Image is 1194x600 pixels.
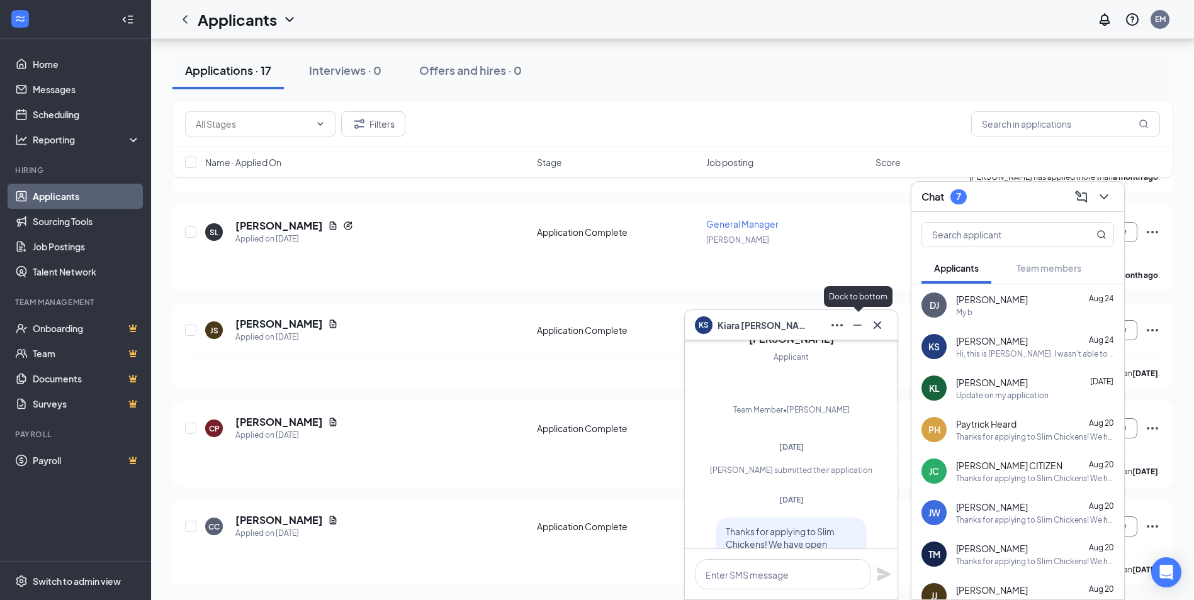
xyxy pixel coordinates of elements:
[33,133,141,146] div: Reporting
[706,156,753,169] span: Job posting
[1145,225,1160,240] svg: Ellipses
[1132,467,1158,476] b: [DATE]
[33,448,140,473] a: PayrollCrown
[1089,543,1113,552] span: Aug 20
[177,12,193,27] svg: ChevronLeft
[718,318,806,332] span: Kiara [PERSON_NAME]
[1139,119,1149,129] svg: MagnifyingGlass
[343,221,353,231] svg: Reapply
[328,515,338,525] svg: Document
[235,219,323,233] h5: [PERSON_NAME]
[1155,14,1166,25] div: EM
[956,501,1028,513] span: [PERSON_NAME]
[210,227,218,238] div: SL
[1089,335,1113,345] span: Aug 24
[196,117,310,131] input: All Stages
[956,473,1114,484] div: Thanks for applying to Slim Chickens! We have open interviews [DATE] and [DATE] from 3-5 pm. Plea...
[971,111,1160,136] input: Search in applications
[537,226,699,238] div: Application Complete
[956,418,1017,430] span: Paytrick Heard
[956,459,1062,472] span: [PERSON_NAME] CITIZEN
[929,382,940,394] div: KL
[15,165,138,175] div: Hiring
[537,520,699,533] div: Application Complete
[1090,377,1113,386] span: [DATE]
[1132,369,1158,378] b: [DATE]
[956,390,1049,401] div: Update on my application
[15,575,28,587] svg: Settings
[824,286,893,307] div: Dock to bottom
[1113,270,1158,280] b: a month ago
[235,233,353,245] div: Applied on [DATE]
[33,575,121,587] div: Switch to admin view
[827,315,847,335] button: Ellipses
[928,506,940,519] div: JW
[1089,294,1113,303] span: Aug 24
[352,116,367,131] svg: Filter
[706,218,779,230] span: General Manager
[956,584,1028,596] span: [PERSON_NAME]
[537,422,699,435] div: Application Complete
[315,119,325,129] svg: ChevronDown
[1151,557,1181,587] div: Open Intercom Messenger
[956,556,1114,567] div: Thanks for applying to Slim Chickens! We have open interviews [DATE] and [DATE] from 3-5 pm. Plea...
[33,77,140,102] a: Messages
[15,133,28,146] svg: Analysis
[1096,189,1112,204] svg: ChevronDown
[33,341,140,366] a: TeamCrown
[235,513,323,527] h5: [PERSON_NAME]
[779,442,804,452] span: [DATE]
[33,184,140,209] a: Applicants
[537,324,699,336] div: Application Complete
[210,325,218,336] div: JS
[1096,230,1107,240] svg: MagnifyingGlass
[235,415,323,429] h5: [PERSON_NAME]
[867,315,887,335] button: Cross
[1125,12,1140,27] svg: QuestionInfo
[121,13,134,26] svg: Collapse
[1132,565,1158,574] b: [DATE]
[33,102,140,127] a: Scheduling
[1089,584,1113,594] span: Aug 20
[419,62,522,78] div: Offers and hires · 0
[956,307,972,318] div: My b
[209,423,220,434] div: CP
[956,191,961,202] div: 7
[870,318,885,333] svg: Cross
[956,431,1114,442] div: Thanks for applying to Slim Chickens! We have open interviews [DATE] and [DATE] from 3-5 pm. Plea...
[235,331,338,343] div: Applied on [DATE]
[1089,418,1113,428] span: Aug 20
[1097,12,1112,27] svg: Notifications
[1074,189,1089,204] svg: ComposeMessage
[956,335,1028,347] span: [PERSON_NAME]
[1071,187,1091,207] button: ComposeMessage
[14,13,26,25] svg: WorkstreamLogo
[830,318,845,333] svg: Ellipses
[205,156,281,169] span: Name · Applied On
[956,348,1114,359] div: Hi, this is [PERSON_NAME]. I wasn’t able to make it to the open interviews, but I’m still really ...
[1145,421,1160,436] svg: Ellipses
[33,391,140,416] a: SurveysCrown
[733,404,850,416] div: Team Member • [PERSON_NAME]
[1089,501,1113,511] span: Aug 20
[537,156,562,169] span: Stage
[235,317,323,331] h5: [PERSON_NAME]
[696,465,887,475] div: [PERSON_NAME] submitted their application
[33,316,140,341] a: OnboardingCrown
[1094,187,1114,207] button: ChevronDown
[235,527,338,540] div: Applied on [DATE]
[876,567,891,582] button: Plane
[928,548,940,560] div: TM
[774,351,809,364] div: Applicant
[328,221,338,231] svg: Document
[921,190,944,204] h3: Chat
[1145,323,1160,338] svg: Ellipses
[929,465,939,477] div: JC
[15,297,138,308] div: Team Management
[847,315,867,335] button: Minimize
[33,209,140,234] a: Sourcing Tools
[208,521,220,532] div: CC
[779,495,804,504] span: [DATE]
[956,542,1028,555] span: [PERSON_NAME]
